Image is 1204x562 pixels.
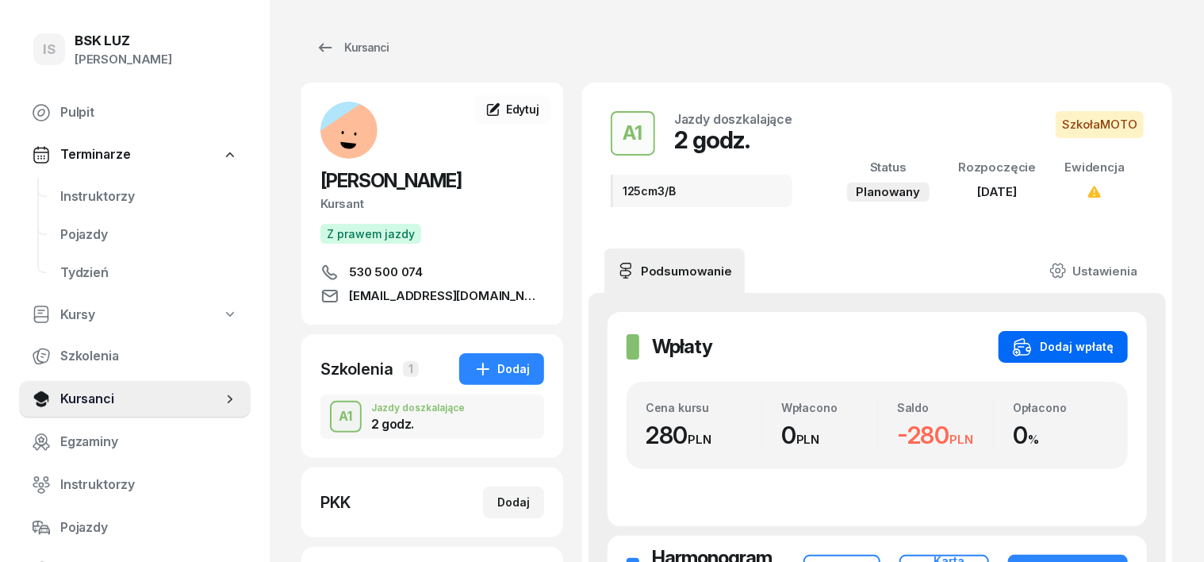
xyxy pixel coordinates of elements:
span: Kursanci [60,389,222,410]
span: Pojazdy [60,225,238,245]
button: Dodaj [459,353,544,385]
div: [PERSON_NAME] [75,49,172,70]
button: SzkołaMOTO [1056,111,1144,138]
div: Dodaj [497,493,530,512]
a: Instruktorzy [48,178,251,216]
button: A1 [330,401,362,433]
span: 1 [403,361,419,377]
button: Dodaj wpłatę [999,331,1128,363]
small: PLN [688,432,712,447]
div: Kursanci [316,38,389,57]
div: Cena kursu [646,401,761,414]
div: Wpłacono [781,401,877,414]
a: Kursanci [301,32,403,64]
a: Edytuj [474,95,550,124]
span: 530 500 074 [349,263,423,282]
div: 0 [781,421,877,450]
div: Rozpoczęcie [958,157,1036,178]
div: 0 [1013,421,1109,450]
a: Kursy [19,297,251,333]
span: IS [43,43,56,56]
div: Kursant [320,194,544,214]
small: PLN [796,432,820,447]
span: Instruktorzy [60,475,238,495]
div: Szkolenia [320,358,393,380]
button: A1 [611,111,655,156]
div: 280 [646,421,761,450]
div: Dodaj wpłatę [1013,337,1114,356]
button: Z prawem jazdy [320,224,421,244]
div: 2 godz. [674,125,792,154]
div: Opłacono [1013,401,1109,414]
a: Kursanci [19,380,251,418]
div: 2 godz. [371,418,465,430]
div: 125cm3/B [611,175,792,207]
span: Terminarze [60,144,130,165]
span: Edytuj [506,102,539,116]
button: Dodaj [483,487,544,518]
span: Pulpit [60,102,238,123]
div: BSK LUZ [75,34,172,48]
a: Terminarze [19,137,251,173]
div: Jazdy doszkalające [371,403,465,413]
div: Saldo [897,401,993,414]
div: Planowany [847,183,930,202]
span: [EMAIL_ADDRESS][DOMAIN_NAME] [349,287,544,306]
div: PKK [320,491,351,514]
span: Kursy [60,305,95,325]
a: Pulpit [19,94,251,132]
div: A1 [333,403,359,430]
a: Instruktorzy [19,466,251,504]
div: Dodaj [474,360,530,379]
a: 530 500 074 [320,263,544,282]
span: Szkolenia [60,346,238,367]
span: [DATE] [977,184,1017,199]
small: PLN [949,432,973,447]
div: Jazdy doszkalające [674,113,792,125]
h2: Wpłaty [652,334,712,360]
a: Tydzień [48,254,251,292]
span: Egzaminy [60,432,238,452]
a: [EMAIL_ADDRESS][DOMAIN_NAME] [320,287,544,306]
div: -280 [897,421,993,450]
span: Pojazdy [60,518,238,538]
a: Ustawienia [1037,248,1150,293]
span: Instruktorzy [60,187,238,207]
span: [PERSON_NAME] [320,169,462,192]
div: Ewidencja [1064,157,1125,178]
a: Pojazdy [48,216,251,254]
button: A1Jazdy doszkalające2 godz. [320,395,544,439]
span: Tydzień [60,263,238,283]
small: % [1028,432,1039,447]
a: Szkolenia [19,337,251,375]
a: Pojazdy [19,509,251,547]
div: Status [847,157,930,178]
div: A1 [617,117,650,149]
a: Podsumowanie [604,248,745,293]
a: Egzaminy [19,423,251,461]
